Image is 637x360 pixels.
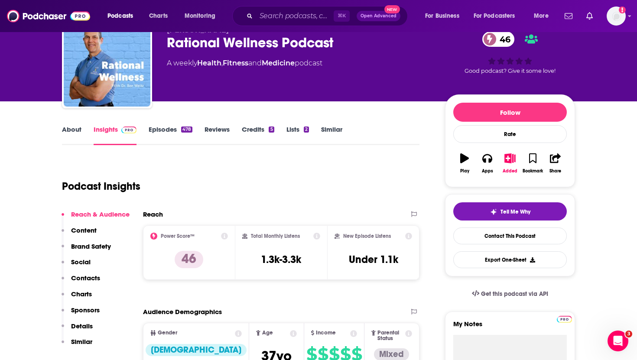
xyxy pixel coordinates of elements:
[321,125,342,145] a: Similar
[262,330,273,336] span: Age
[121,126,136,133] img: Podchaser Pro
[361,14,396,18] span: Open Advanced
[143,308,222,316] h2: Audience Demographics
[240,6,416,26] div: Search podcasts, credits, & more...
[419,9,470,23] button: open menu
[549,169,561,174] div: Share
[316,330,336,336] span: Income
[71,258,91,266] p: Social
[425,10,459,22] span: For Business
[71,337,92,346] p: Similar
[7,8,90,24] img: Podchaser - Follow, Share and Rate Podcasts
[175,251,203,268] p: 46
[62,337,92,354] button: Similar
[185,10,215,22] span: Monitoring
[619,6,626,13] svg: Add a profile image
[377,330,404,341] span: Parental Status
[269,126,274,133] div: 5
[465,283,555,305] a: Get this podcast via API
[481,290,548,298] span: Get this podcast via API
[557,316,572,323] img: Podchaser Pro
[343,233,391,239] h2: New Episode Listens
[251,233,300,239] h2: Total Monthly Listens
[474,10,515,22] span: For Podcasters
[453,103,567,122] button: Follow
[62,226,97,242] button: Content
[262,59,295,67] a: Medicine
[62,274,100,290] button: Contacts
[453,320,567,335] label: My Notes
[482,32,515,47] a: 46
[453,227,567,244] a: Contact This Podcast
[468,9,528,23] button: open menu
[465,68,556,74] span: Good podcast? Give it some love!
[349,253,398,266] h3: Under 1.1k
[453,125,567,143] div: Rate
[453,148,476,179] button: Play
[62,306,100,322] button: Sponsors
[607,6,626,26] button: Show profile menu
[528,9,559,23] button: open menu
[490,208,497,215] img: tell me why sparkle
[149,125,192,145] a: Episodes478
[179,9,227,23] button: open menu
[71,226,97,234] p: Content
[583,9,596,23] a: Show notifications dropdown
[149,10,168,22] span: Charts
[205,125,230,145] a: Reviews
[503,169,517,174] div: Added
[304,126,309,133] div: 2
[62,290,92,306] button: Charts
[453,202,567,221] button: tell me why sparkleTell Me Why
[261,253,301,266] h3: 1.3k-3.3k
[64,20,150,107] img: Rational Wellness Podcast
[181,126,192,133] div: 478
[221,59,223,67] span: ,
[71,210,130,218] p: Reach & Audience
[499,148,521,179] button: Added
[500,208,530,215] span: Tell Me Why
[453,251,567,268] button: Export One-Sheet
[161,233,195,239] h2: Power Score™
[242,125,274,145] a: Credits5
[71,242,111,250] p: Brand Safety
[143,9,173,23] a: Charts
[62,210,130,226] button: Reach & Audience
[71,290,92,298] p: Charts
[482,169,493,174] div: Apps
[62,180,140,193] h1: Podcast Insights
[71,322,93,330] p: Details
[158,330,177,336] span: Gender
[143,210,163,218] h2: Reach
[167,58,322,68] div: A weekly podcast
[71,306,100,314] p: Sponsors
[107,10,133,22] span: Podcasts
[521,148,544,179] button: Bookmark
[248,59,262,67] span: and
[286,125,309,145] a: Lists2
[94,125,136,145] a: InsightsPodchaser Pro
[384,5,400,13] span: New
[460,169,469,174] div: Play
[608,331,628,351] iframe: Intercom live chat
[223,59,248,67] a: Fitness
[607,6,626,26] img: User Profile
[523,169,543,174] div: Bookmark
[62,242,111,258] button: Brand Safety
[625,331,632,337] span: 3
[557,315,572,323] a: Pro website
[534,10,549,22] span: More
[101,9,144,23] button: open menu
[256,9,334,23] input: Search podcasts, credits, & more...
[62,322,93,338] button: Details
[561,9,576,23] a: Show notifications dropdown
[71,274,100,282] p: Contacts
[607,6,626,26] span: Logged in as jgarciaampr
[146,344,247,356] div: [DEMOGRAPHIC_DATA]
[445,26,575,80] div: 46Good podcast? Give it some love!
[491,32,515,47] span: 46
[334,10,350,22] span: ⌘ K
[197,59,221,67] a: Health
